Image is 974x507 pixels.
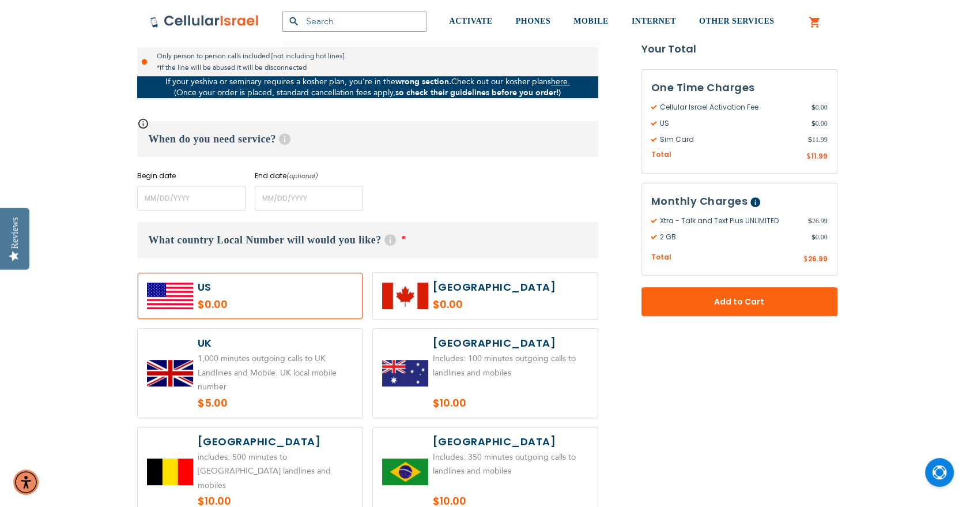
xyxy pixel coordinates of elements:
div: Reviews [10,217,20,249]
span: $ [806,152,811,162]
span: Xtra - Talk and Text Plus UNLIMITED [651,216,808,226]
span: What country Local Number will would you like? [149,234,382,246]
span: 0.00 [811,232,828,242]
input: MM/DD/YYYY [137,186,246,211]
input: Search [282,12,426,32]
span: $ [811,232,816,242]
span: Help [279,133,290,145]
h3: One Time Charges [651,79,828,96]
label: End date [255,171,363,181]
span: 0.00 [811,118,828,129]
span: PHONES [516,17,551,25]
span: 26.99 [808,216,828,226]
img: Cellular Israel Logo [150,14,259,28]
input: MM/DD/YYYY [255,186,363,211]
i: (optional) [286,171,318,181]
span: $ [808,134,812,145]
span: $ [811,118,816,129]
button: Add to Cart [641,287,837,316]
span: 11.99 [808,134,828,145]
span: 11.99 [811,151,828,161]
span: Total [651,149,671,160]
span: OTHER SERVICES [699,17,775,25]
a: here. [551,76,570,87]
span: $ [803,254,808,265]
span: Help [750,197,760,207]
span: Help [384,234,396,246]
span: ACTIVATE [450,17,493,25]
span: MOBILE [573,17,609,25]
strong: wrong section. [395,76,451,87]
span: $ [808,216,812,226]
span: Sim Card [651,134,808,145]
li: Only person to person calls included [not including hot lines] *If the line will be abused it wil... [137,47,598,76]
span: INTERNET [632,17,676,25]
span: 26.99 [808,254,828,264]
span: Monthly Charges [651,194,748,208]
label: Begin date [137,171,246,181]
p: If your yeshiva or seminary requires a kosher plan, you’re in the Check out our kosher plans (Onc... [137,76,598,98]
span: 2 GB [651,232,811,242]
strong: so check their guidelines before you order!) [395,87,561,98]
span: US [651,118,811,129]
span: 0.00 [811,102,828,112]
span: Add to Cart [679,296,799,308]
span: Cellular Israel Activation Fee [651,102,811,112]
div: Accessibility Menu [13,470,39,495]
span: Total [651,252,671,263]
span: $ [811,102,816,112]
strong: Your Total [641,40,837,58]
h3: When do you need service? [137,121,598,157]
